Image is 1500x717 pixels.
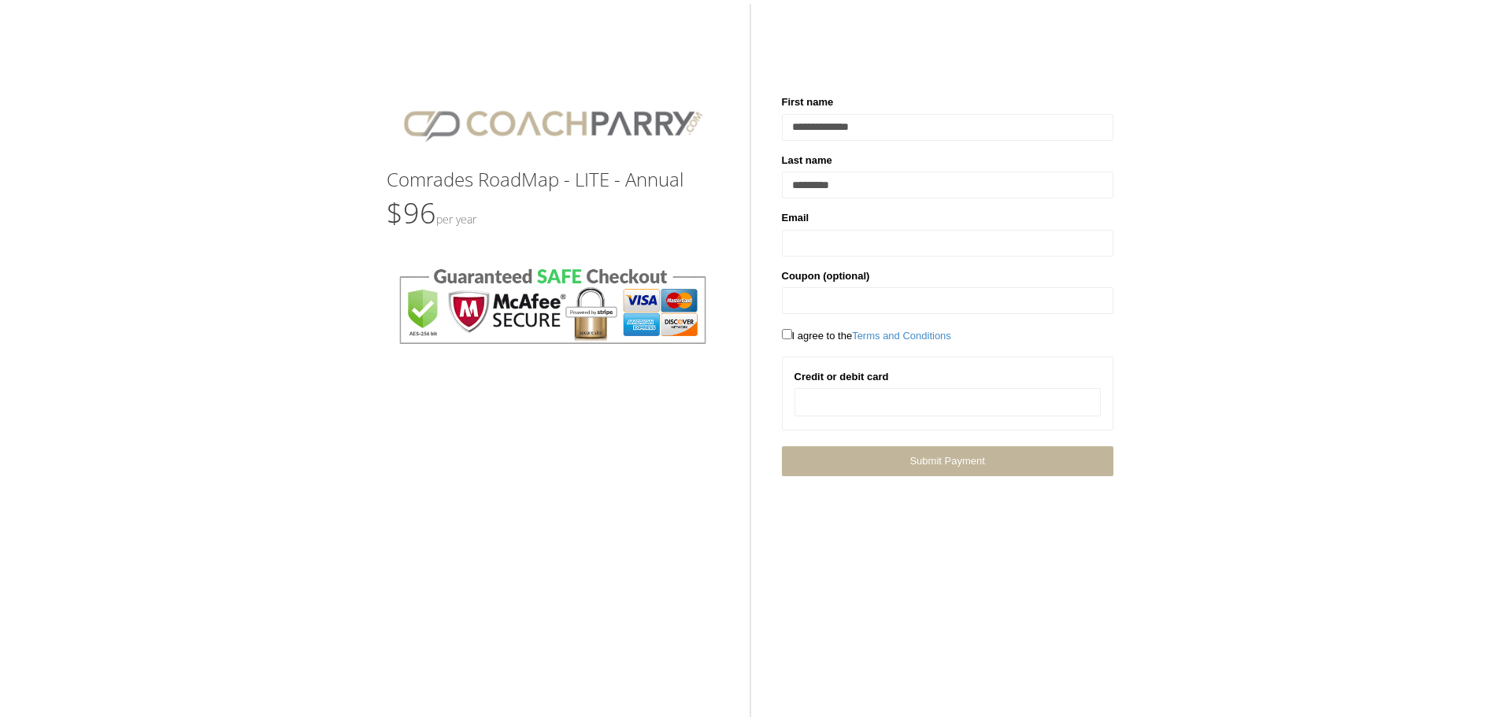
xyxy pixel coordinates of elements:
[436,212,476,227] small: Per Year
[387,169,718,190] h3: Comrades RoadMap - LITE - Annual
[909,455,984,467] span: Submit Payment
[782,210,809,226] label: Email
[805,396,1091,409] iframe: Secure card payment input frame
[387,194,476,232] span: $96
[782,268,870,284] label: Coupon (optional)
[794,369,889,385] label: Credit or debit card
[782,330,951,342] span: I agree to the
[782,94,834,110] label: First name
[852,330,951,342] a: Terms and Conditions
[782,153,832,168] label: Last name
[387,94,718,153] img: CPlogo.png
[782,446,1113,475] a: Submit Payment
